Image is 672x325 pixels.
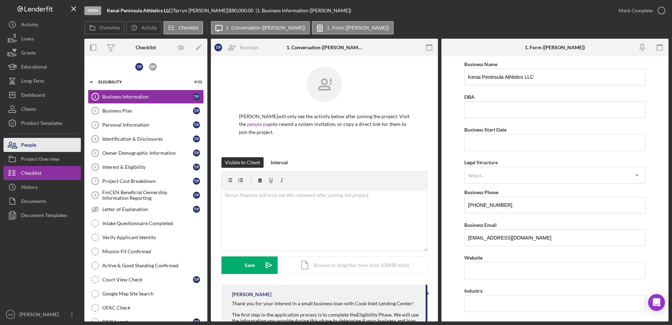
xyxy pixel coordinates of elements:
div: Activity [21,18,38,33]
button: Visible to Client [221,157,264,168]
div: T P [193,164,200,171]
button: Product Templates [4,116,81,130]
button: Checklist [4,166,81,180]
a: 8FinCEN Beneficial Ownership Information ReportingTP [88,188,204,202]
button: 1. Conversation ([PERSON_NAME]) [211,21,310,34]
label: Business Name [464,61,497,67]
div: Mark Complete [619,4,653,18]
button: Loans [4,32,81,46]
a: Intake Questionnaire Completed [88,216,204,230]
tspan: 2 [94,109,96,113]
a: Activity [4,18,81,32]
div: T P [193,276,200,283]
label: Checklist [179,25,199,31]
button: Long-Term [4,74,81,88]
a: 2Business PlanTP [88,104,204,118]
div: History [21,180,38,196]
button: Educational [4,60,81,74]
label: 1. Conversation ([PERSON_NAME]) [226,25,305,31]
label: Overview [99,25,120,31]
tspan: 3 [94,123,96,127]
div: Eligibility [98,80,185,84]
a: Google Map Site Search [88,287,204,301]
div: Dashboard [21,88,45,104]
div: T P [193,206,200,213]
div: | 1. Business Information ([PERSON_NAME]) [256,8,351,13]
button: KR[PERSON_NAME] [4,307,81,321]
a: 7Project Cost BreakdownTP [88,174,204,188]
a: 5Owner Demographic InformationTP [88,146,204,160]
div: T P [193,135,200,142]
tspan: 5 [94,151,96,155]
text: KR [8,313,13,317]
div: Owner Demographic Information [102,150,193,156]
div: T P [214,44,222,51]
div: Business Information [102,94,193,100]
div: Visible to Client [225,157,260,168]
button: Activity [126,21,161,34]
a: people page [247,121,273,127]
div: Project Overview [21,152,59,168]
button: TPReassign [211,40,266,55]
button: Dashboard [4,88,81,102]
label: Business Phone [464,189,498,195]
div: Checklist [136,45,156,50]
div: OFAC Check [102,305,203,311]
label: Business Email [464,222,497,228]
div: Court View Check [102,277,193,282]
div: FinCEN Beneficial Ownership Information Reporting [102,190,193,201]
button: Save [221,256,278,274]
button: Document Templates [4,208,81,222]
a: Letter of ExplanationTP [88,202,204,216]
a: 3Personal InformationTP [88,118,204,132]
div: Checklist [21,166,41,182]
div: Long-Term [21,74,44,90]
div: Clients [21,102,36,118]
a: 6Interest & EligibilityTP [88,160,204,174]
button: Clients [4,102,81,116]
div: T P [193,149,200,157]
a: 4Identification & DisclosuresTP [88,132,204,146]
div: Business Plan [102,108,193,114]
label: Business Start Date [464,127,506,133]
button: Grants [4,46,81,60]
button: 1. Form ([PERSON_NAME]) [312,21,394,34]
span: The first step in the application process is to complete the [232,312,357,318]
div: DNR Search [102,319,193,325]
div: T P [193,121,200,128]
div: | [107,8,173,13]
div: People [21,138,36,154]
div: Open [84,6,101,15]
div: Active & Good Standing Confirmed [102,263,203,268]
div: Terryn [PERSON_NAME] | [173,8,229,13]
div: Interest & Eligibility [102,164,193,170]
div: T P [135,63,143,71]
button: Mark Complete [612,4,668,18]
p: [PERSON_NAME] will only see the activity below after joining the project. Visit the to resend a s... [239,113,410,136]
label: DBA [464,94,474,100]
div: D P [149,63,157,71]
button: Documents [4,194,81,208]
div: Documents [21,194,46,210]
div: [PERSON_NAME] [18,307,63,323]
div: Select... [468,173,484,178]
button: Project Overview [4,152,81,166]
div: Grants [21,46,36,62]
div: T P [193,107,200,114]
label: Industry [464,288,483,294]
button: People [4,138,81,152]
label: Activity [141,25,157,31]
div: T P [193,93,200,100]
div: Product Templates [21,116,62,132]
a: OFAC Check [88,301,204,315]
a: Active & Good Standing Confirmed [88,259,204,273]
a: Verify Applicant Identity [88,230,204,244]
